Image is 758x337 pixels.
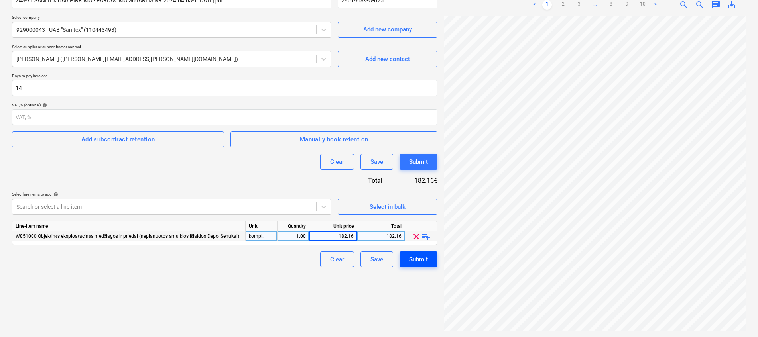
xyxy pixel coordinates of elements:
button: Submit [400,251,437,267]
div: Line-item name [12,221,246,231]
div: Add new contact [365,54,410,64]
p: Select company [12,15,331,22]
div: Total [334,176,395,185]
iframe: Chat Widget [718,299,758,337]
div: 182.16 [360,231,402,241]
div: Quantity [278,221,309,231]
div: Clear [330,157,344,167]
div: Submit [409,254,428,265]
p: Select supplier or subcontractor contact [12,44,331,51]
div: Add subcontract retention [81,134,155,145]
button: Clear [320,251,354,267]
span: clear [411,232,421,241]
span: playlist_add [421,232,431,241]
input: VAT, % [12,109,437,125]
span: help [41,103,47,108]
div: Unit price [309,221,357,231]
button: Add new contact [338,51,437,67]
span: help [52,192,58,197]
p: Days to pay invoices [12,73,437,80]
div: Save [370,254,383,265]
div: Select in bulk [370,202,406,212]
div: 182.16€ [395,176,437,185]
div: VAT, % (optional) [12,102,437,108]
div: kompl. [246,231,278,241]
div: Submit [409,157,428,167]
button: Clear [320,154,354,170]
div: Unit [246,221,278,231]
div: Select line-items to add [12,192,331,197]
button: Manually book retention [230,131,437,147]
div: 182.16 [313,231,354,241]
button: Save [360,154,393,170]
div: Clear [330,254,344,265]
input: Days to pay invoices [12,80,437,96]
span: W851000 Objektinės eksploatacinės medžiagos ir priedai (neplanuotos smulkios išlaidos Depo, Senukai) [16,233,239,239]
div: 1.00 [281,231,306,241]
button: Submit [400,154,437,170]
div: Add new company [363,24,412,35]
div: Save [370,157,383,167]
div: Manually book retention [300,134,368,145]
div: Total [357,221,405,231]
button: Save [360,251,393,267]
button: Add subcontract retention [12,131,224,147]
button: Select in bulk [338,199,437,215]
button: Add new company [338,22,437,38]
